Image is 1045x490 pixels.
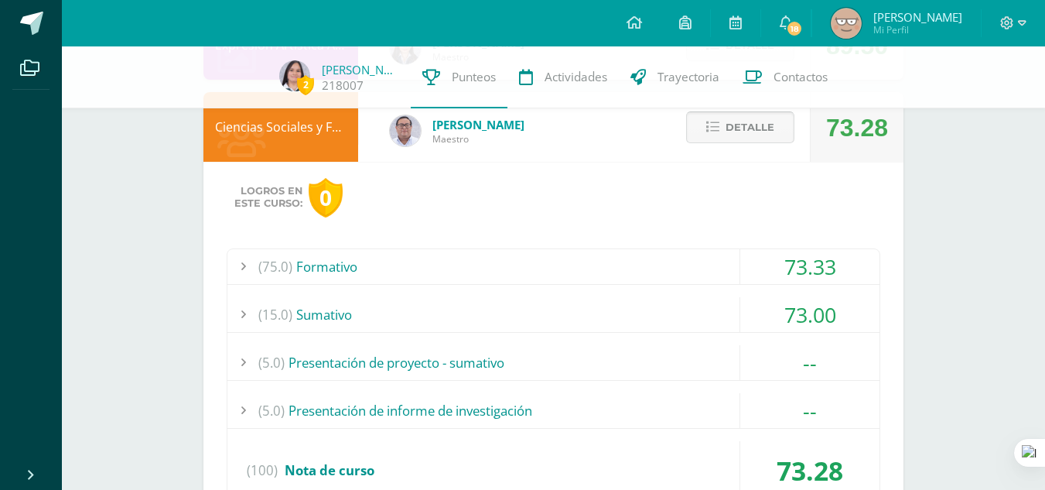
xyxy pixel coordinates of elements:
div: 73.28 [826,93,888,163]
div: Presentación de informe de investigación [227,393,879,428]
span: (75.0) [258,249,292,284]
div: Presentación de proyecto - sumativo [227,345,879,380]
div: 73.33 [740,249,879,284]
img: 5778bd7e28cf89dedf9ffa8080fc1cd8.png [390,115,421,146]
a: Contactos [731,46,839,108]
a: 218007 [322,77,364,94]
span: Actividades [545,69,607,85]
span: Contactos [774,69,828,85]
img: 7ba1596e4feba066842da6514df2b212.png [831,8,862,39]
span: Logros en este curso: [234,185,302,210]
span: (5.0) [258,345,285,380]
a: [PERSON_NAME] [322,62,399,77]
span: Mi Perfil [873,23,962,36]
a: Actividades [507,46,619,108]
a: Punteos [411,46,507,108]
span: [PERSON_NAME] [432,117,524,132]
div: 0 [309,178,343,218]
div: -- [740,393,879,428]
div: Sumativo [227,297,879,332]
span: Nota de curso [285,461,374,479]
span: Detalle [726,113,774,142]
span: Trayectoria [657,69,719,85]
span: (5.0) [258,393,285,428]
a: Trayectoria [619,46,731,108]
span: 18 [786,20,803,37]
span: 2 [297,75,314,94]
div: -- [740,345,879,380]
span: [PERSON_NAME] [873,9,962,25]
span: Maestro [432,132,524,146]
div: Formativo [227,249,879,284]
button: Detalle [686,111,794,143]
span: Punteos [452,69,496,85]
div: Ciencias Sociales y Formación Ciudadana [203,92,358,162]
div: 73.00 [740,297,879,332]
img: df81fb6fab55b6dde5860fb03face83e.png [279,60,310,91]
span: (15.0) [258,297,292,332]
